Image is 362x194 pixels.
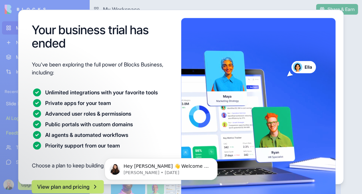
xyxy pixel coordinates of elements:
iframe: Intercom notifications message [95,144,227,191]
div: Public portals with custom domains [45,119,133,128]
button: View plan and pricing [32,180,104,193]
div: Priority support from our team [45,140,120,149]
a: View plan and pricing [32,183,104,190]
div: Advanced user roles & permissions [45,108,131,118]
p: Choose a plan to keep building without limits: [32,161,173,169]
div: AI agents & automated workflows [45,130,128,139]
div: Unlimited integrations with your favorite tools [45,87,158,96]
h1: Your business trial has ended [32,23,173,50]
div: Private apps for your team [45,98,111,107]
p: You've been exploring the full power of Blocks Business, including: [32,60,173,76]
